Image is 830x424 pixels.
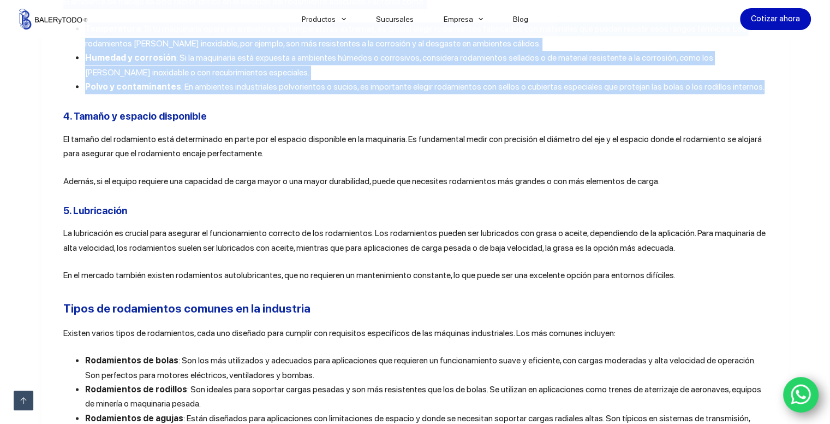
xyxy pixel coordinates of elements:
[85,355,178,366] b: Rodamientos de bolas
[85,384,761,409] span: : Son ideales para soportar cargas pesadas y son más resistentes que los de bolas. Se utilizan en...
[740,8,811,30] a: Cotizar ahora
[783,377,819,413] a: WhatsApp
[63,270,676,280] span: En el mercado también existen rodamientos autolubricantes, que no requieren un mantenimiento cons...
[85,413,183,423] b: Rodamientos de agujas
[63,110,207,122] b: 4. Tamaño y espacio disponible
[63,205,127,216] b: 5. Lubricación
[63,176,660,186] span: Además, si el equipo requiere una capacidad de carga mayor o una mayor durabilidad, puede que nec...
[85,23,747,48] span: : Si tu maquinaria opera en ambientes de temperaturas extremas, es crucial elegir rodamientos fab...
[19,9,87,30] img: Balerytodo
[85,81,181,92] b: Polvo y contaminantes
[181,81,765,92] span: : En ambientes industriales polvorientos o sucios, es importante elegir rodamientos con sellos o ...
[63,328,616,338] span: Existen varios tipos de rodamientos, cada uno diseñado para cumplir con requisitos específicos de...
[85,52,176,63] b: Humedad y corrosión
[14,391,33,410] a: Ir arriba
[85,355,755,380] span: : Son los más utilizados y adecuados para aplicaciones que requieren un funcionamiento suave y ef...
[63,228,766,252] span: La lubricación es crucial para asegurar el funcionamiento correcto de los rodamientos. Los rodami...
[63,134,762,158] span: El tamaño del rodamiento está determinado en parte por el espacio disponible en la maquinaria. Es...
[63,302,310,315] b: Tipos de rodamientos comunes en la industria
[85,52,713,77] span: : Si la maquinaria está expuesta a ambientes húmedos o corrosivos, considera rodamientos sellados...
[85,384,187,394] b: Rodamientos de rodillos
